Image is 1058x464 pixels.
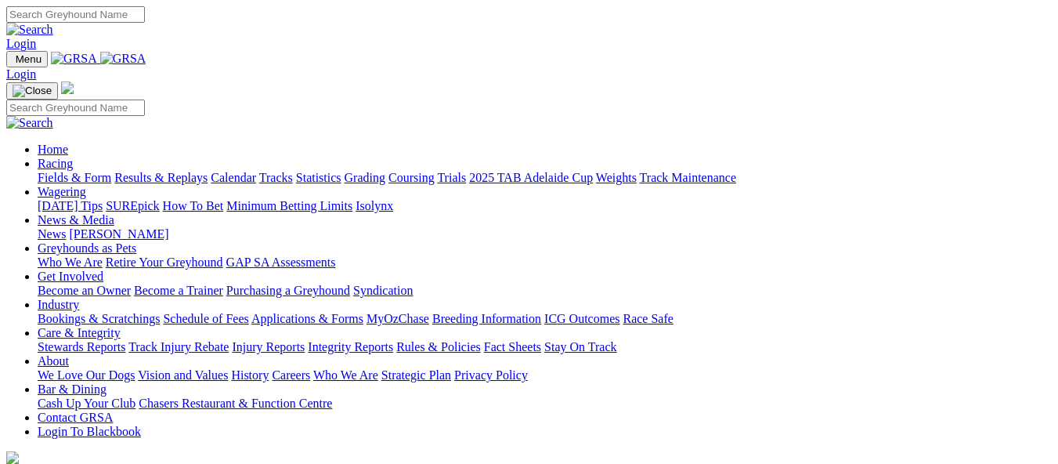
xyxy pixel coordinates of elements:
[38,256,103,269] a: Who We Are
[38,227,1052,241] div: News & Media
[13,85,52,97] img: Close
[38,397,1052,411] div: Bar & Dining
[272,368,310,382] a: Careers
[38,368,1052,382] div: About
[38,143,68,156] a: Home
[139,397,332,410] a: Chasers Restaurant & Function Centre
[226,199,352,212] a: Minimum Betting Limits
[6,100,145,116] input: Search
[38,227,66,241] a: News
[38,241,136,255] a: Greyhounds as Pets
[6,67,36,81] a: Login
[38,312,160,325] a: Bookings & Scratchings
[38,340,1052,354] div: Care & Integrity
[6,82,58,100] button: Toggle navigation
[163,199,224,212] a: How To Bet
[38,213,114,227] a: News & Media
[6,116,53,130] img: Search
[100,52,146,66] img: GRSA
[345,171,385,184] a: Grading
[38,256,1052,270] div: Greyhounds as Pets
[38,171,111,184] a: Fields & Form
[437,171,466,184] a: Trials
[6,451,19,464] img: logo-grsa-white.png
[38,284,131,297] a: Become an Owner
[388,171,435,184] a: Coursing
[51,52,97,66] img: GRSA
[596,171,637,184] a: Weights
[259,171,293,184] a: Tracks
[296,171,341,184] a: Statistics
[38,397,135,410] a: Cash Up Your Club
[432,312,541,325] a: Breeding Information
[38,340,125,353] a: Stewards Reports
[6,37,36,50] a: Login
[163,312,248,325] a: Schedule of Fees
[38,298,79,311] a: Industry
[544,340,616,353] a: Stay On Track
[38,270,103,283] a: Get Involved
[38,411,113,424] a: Contact GRSA
[38,312,1052,326] div: Industry
[313,368,378,382] a: Who We Are
[484,340,541,353] a: Fact Sheets
[128,340,229,353] a: Track Injury Rebate
[38,185,86,198] a: Wagering
[38,199,103,212] a: [DATE] Tips
[16,53,42,65] span: Menu
[6,23,53,37] img: Search
[251,312,363,325] a: Applications & Forms
[356,199,393,212] a: Isolynx
[106,256,223,269] a: Retire Your Greyhound
[396,340,481,353] a: Rules & Policies
[38,354,69,368] a: About
[381,368,451,382] a: Strategic Plan
[138,368,228,382] a: Vision and Values
[469,171,593,184] a: 2025 TAB Adelaide Cup
[38,425,141,438] a: Login To Blackbook
[211,171,256,184] a: Calendar
[38,382,107,396] a: Bar & Dining
[226,256,336,269] a: GAP SA Assessments
[6,51,48,67] button: Toggle navigation
[38,326,121,339] a: Care & Integrity
[38,157,73,170] a: Racing
[232,340,305,353] a: Injury Reports
[640,171,736,184] a: Track Maintenance
[544,312,619,325] a: ICG Outcomes
[38,171,1052,185] div: Racing
[38,284,1052,298] div: Get Involved
[38,368,135,382] a: We Love Our Dogs
[454,368,528,382] a: Privacy Policy
[61,82,74,94] img: logo-grsa-white.png
[134,284,223,297] a: Become a Trainer
[231,368,269,382] a: History
[114,171,208,184] a: Results & Replays
[353,284,413,297] a: Syndication
[6,6,145,23] input: Search
[226,284,350,297] a: Purchasing a Greyhound
[623,312,673,325] a: Race Safe
[38,199,1052,213] div: Wagering
[69,227,168,241] a: [PERSON_NAME]
[308,340,393,353] a: Integrity Reports
[106,199,159,212] a: SUREpick
[367,312,429,325] a: MyOzChase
